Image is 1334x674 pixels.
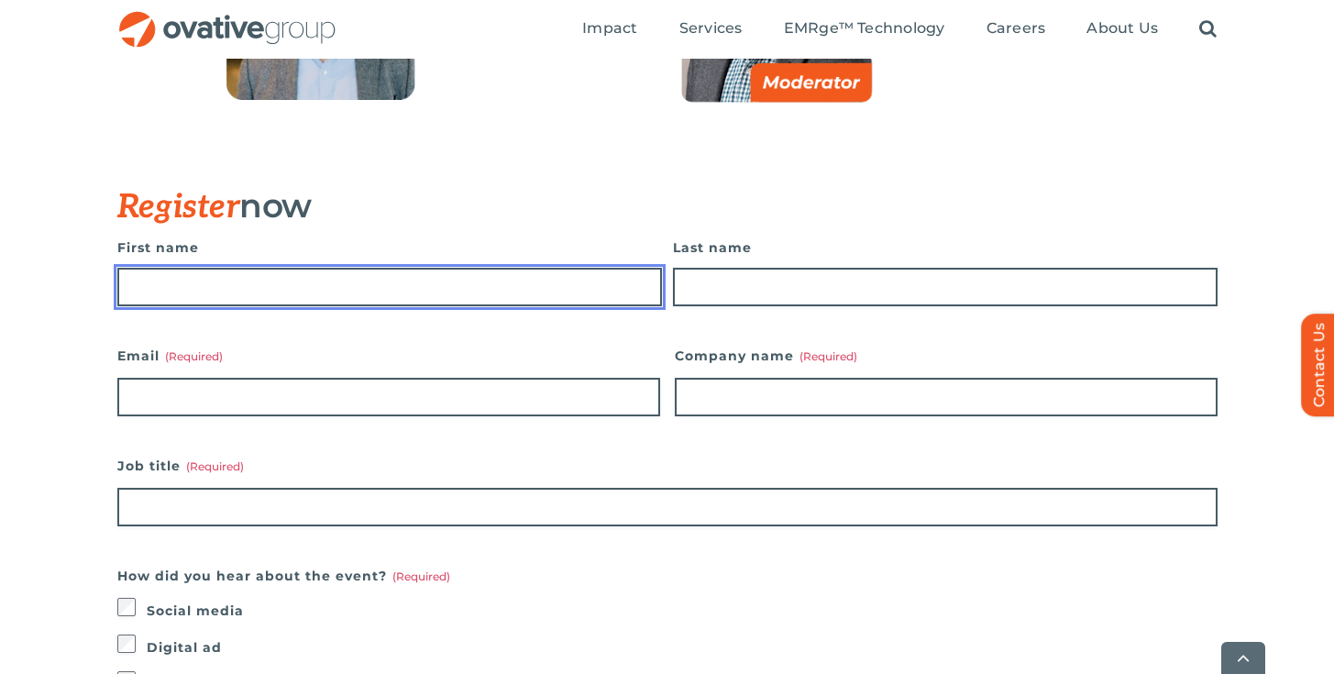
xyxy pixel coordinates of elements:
[1086,19,1158,38] span: About Us
[392,569,450,583] span: (Required)
[186,459,244,473] span: (Required)
[679,19,743,39] a: Services
[1199,19,1217,39] a: Search
[147,635,1218,660] label: Digital ad
[987,19,1046,39] a: Careers
[675,343,1218,369] label: Company name
[117,187,240,227] span: Register
[582,19,637,38] span: Impact
[784,19,945,38] span: EMRge™ Technology
[1086,19,1158,39] a: About Us
[117,453,1218,479] label: Job title
[117,187,1126,226] h3: now
[117,235,662,260] label: First name
[679,19,743,38] span: Services
[799,349,857,363] span: (Required)
[147,598,1218,624] label: Social media
[165,349,223,363] span: (Required)
[117,343,660,369] label: Email
[987,19,1046,38] span: Careers
[582,19,637,39] a: Impact
[117,563,450,589] legend: How did you hear about the event?
[117,9,337,27] a: OG_Full_horizontal_RGB
[784,19,945,39] a: EMRge™ Technology
[673,235,1218,260] label: Last name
